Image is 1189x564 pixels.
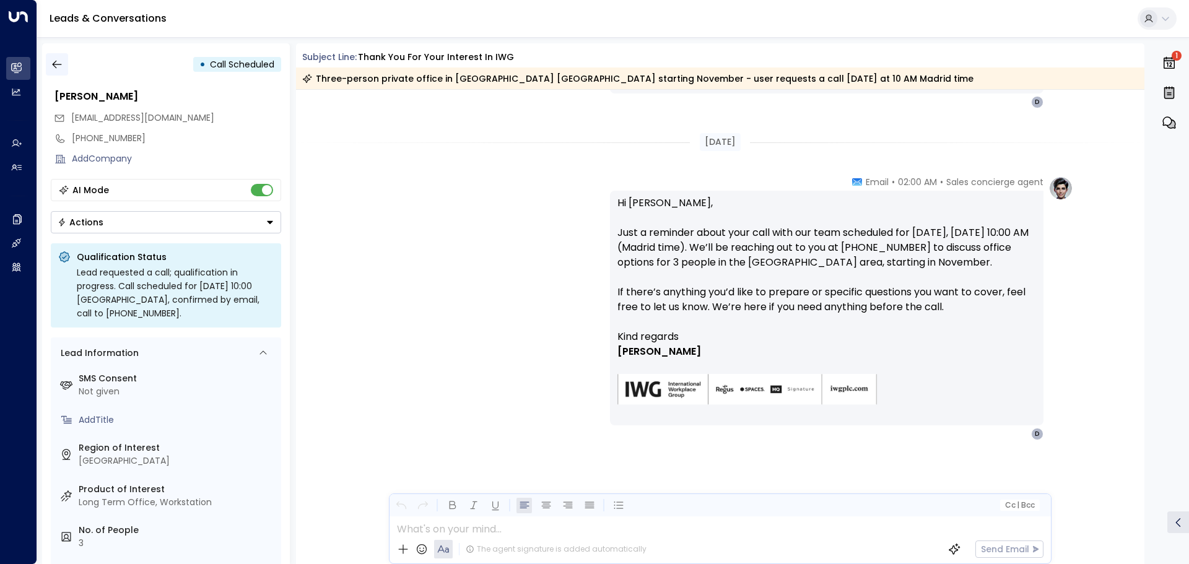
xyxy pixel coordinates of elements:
div: [DATE] [700,133,741,151]
span: Sales concierge agent [946,176,1043,188]
span: • [940,176,943,188]
span: Call Scheduled [210,58,274,71]
div: Thank you for your interest in IWG [358,51,514,64]
img: profile-logo.png [1048,176,1073,201]
span: Subject Line: [302,51,357,63]
span: [PERSON_NAME] [617,344,701,359]
div: The agent signature is added automatically [466,544,647,555]
a: Leads & Conversations [50,11,167,25]
button: 1 [1159,50,1180,77]
label: Region of Interest [79,441,276,454]
span: Email [866,176,889,188]
button: Undo [393,498,409,513]
div: AddCompany [72,152,281,165]
div: AI Mode [72,184,109,196]
label: No. of People [79,524,276,537]
div: [PHONE_NUMBER] [72,132,281,145]
label: Product of Interest [79,483,276,496]
img: AIorK4zU2Kz5WUNqa9ifSKC9jFH1hjwenjvh85X70KBOPduETvkeZu4OqG8oPuqbwvp3xfXcMQJCRtwYb-SG [617,374,878,406]
span: 02:00 AM [898,176,937,188]
span: 1 [1172,51,1182,61]
div: Lead requested a call; qualification in progress. Call scheduled for [DATE] 10:00 [GEOGRAPHIC_DAT... [77,266,274,320]
span: turok3000@gmail.com [71,111,214,124]
button: Cc|Bcc [1000,500,1039,511]
div: Not given [79,385,276,398]
div: [GEOGRAPHIC_DATA] [79,454,276,467]
div: [PERSON_NAME] [54,89,281,104]
button: Actions [51,211,281,233]
div: Button group with a nested menu [51,211,281,233]
div: Actions [58,217,103,228]
p: Hi [PERSON_NAME], Just a reminder about your call with our team scheduled for [DATE], [DATE] 10:0... [617,196,1036,329]
div: Signature [617,329,1036,420]
div: AddTitle [79,414,276,427]
span: | [1017,501,1019,510]
span: • [892,176,895,188]
div: Lead Information [56,347,139,360]
div: 3 [79,537,276,550]
div: Three-person private office in [GEOGRAPHIC_DATA] [GEOGRAPHIC_DATA] starting November - user reque... [302,72,973,85]
label: SMS Consent [79,372,276,385]
span: Cc Bcc [1004,501,1034,510]
span: [EMAIL_ADDRESS][DOMAIN_NAME] [71,111,214,124]
p: Qualification Status [77,251,274,263]
div: D [1031,428,1043,440]
span: Kind regards [617,329,679,344]
div: D [1031,96,1043,108]
button: Redo [415,498,430,513]
div: Long Term Office, Workstation [79,496,276,509]
div: • [199,53,206,76]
